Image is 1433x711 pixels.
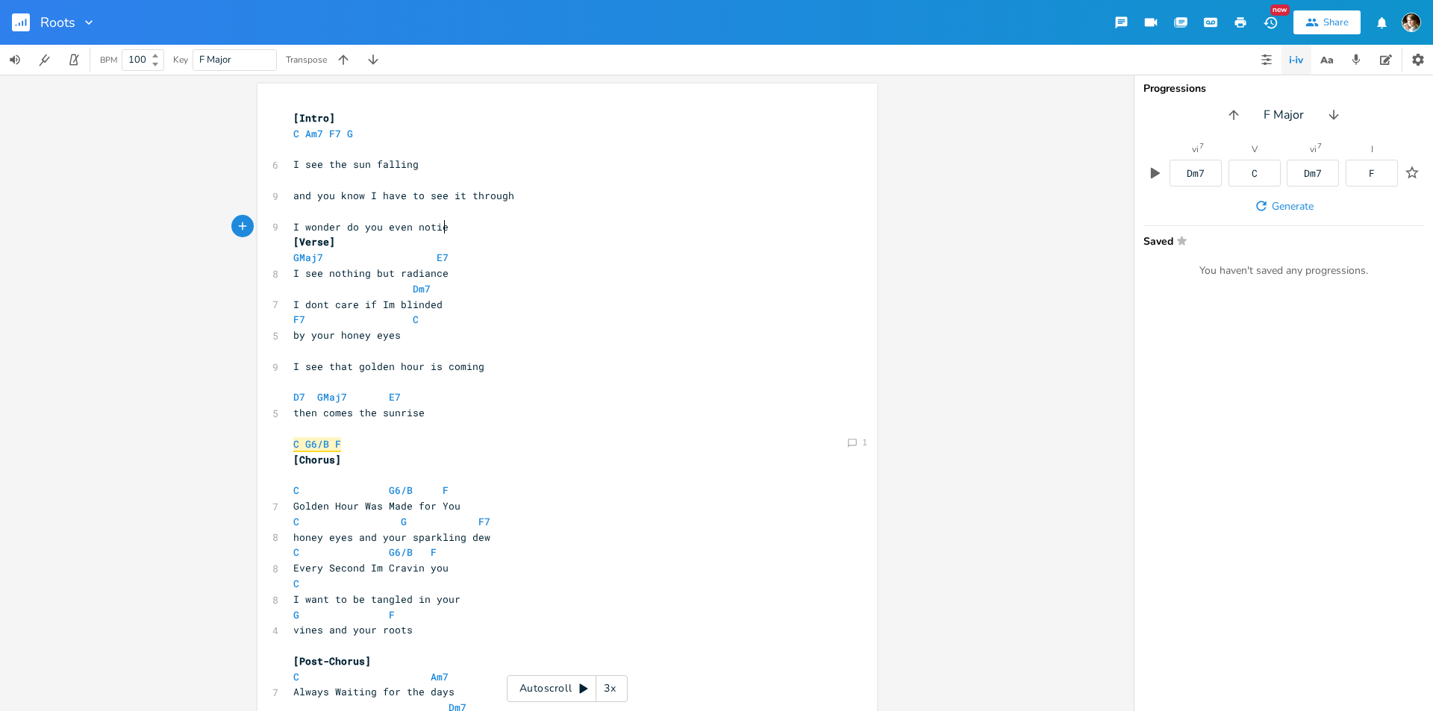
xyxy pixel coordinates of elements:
button: Share [1293,10,1361,34]
div: C [1252,169,1258,178]
button: New [1255,9,1285,36]
button: Generate [1248,192,1320,219]
div: Dm7 [1187,169,1205,178]
span: F [389,608,395,621]
span: Golden Hour Was Made for You [293,499,461,513]
span: F7 [478,515,490,528]
sup: 7 [1199,142,1204,150]
div: vi [1310,145,1317,154]
span: Saved [1143,235,1415,246]
span: F Major [1264,107,1304,124]
span: G [401,515,407,528]
div: Dm7 [1304,169,1322,178]
div: 3x [596,675,623,702]
div: F [1369,169,1375,178]
span: Roots [40,16,75,29]
span: [Chorus] [293,453,341,466]
div: Autoscroll [507,675,628,702]
span: I dont care if Im blinded [293,298,443,311]
span: I see that golden hour is coming [293,360,484,373]
span: C [293,670,299,683]
span: C [293,437,299,452]
span: F7 [293,313,305,326]
span: C [293,483,299,497]
span: GMaj7 [317,390,347,404]
div: 1 [862,438,867,447]
span: F Major [199,53,231,66]
span: [Intro] [293,111,335,125]
span: by your honey eyes [293,328,401,342]
span: I see nothing but radiance [293,266,449,280]
div: New [1270,4,1290,16]
span: C [293,545,299,559]
span: and you know I have to see it through [293,189,514,202]
span: G [293,608,299,621]
span: Am7 [431,670,449,683]
span: F [335,437,341,452]
span: honey eyes and your sparkling dew [293,530,490,544]
span: I wonder do you even notie [293,220,449,234]
span: C [293,515,299,528]
span: [Verse] [293,235,335,248]
span: then comes the sunrise [293,406,425,419]
span: Dm7 [413,282,431,295]
span: Always Waiting for the days [293,685,455,698]
span: G [347,127,353,140]
span: I see the sun falling [293,157,419,171]
span: [Post-Chorus] [293,654,371,668]
span: G6/B [305,437,329,452]
span: C [293,127,299,140]
span: Every Second Im Cravin you [293,561,449,574]
div: BPM [100,56,117,64]
span: F7 [329,127,341,140]
div: Share [1323,16,1349,29]
span: I want to be tangled in your [293,592,461,606]
img: Robert Wise [1402,13,1421,32]
span: GMaj7 [293,251,323,264]
div: Progressions [1143,84,1424,94]
div: I [1371,145,1373,154]
div: Transpose [286,55,327,64]
span: E7 [389,390,401,404]
span: Am7 [305,127,323,140]
span: C [413,313,419,326]
div: V [1252,145,1258,154]
span: D7 [293,390,305,404]
div: You haven't saved any progressions. [1143,264,1424,278]
span: F [431,545,437,559]
sup: 7 [1317,142,1322,150]
span: vines and your roots [293,623,413,636]
span: C [293,577,299,590]
div: Key [173,55,188,64]
span: E7 [437,251,449,264]
span: G6/B [389,483,413,497]
div: vi [1192,145,1199,154]
span: Generate [1272,199,1314,213]
span: G6/B [389,545,413,559]
span: F [443,483,449,497]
